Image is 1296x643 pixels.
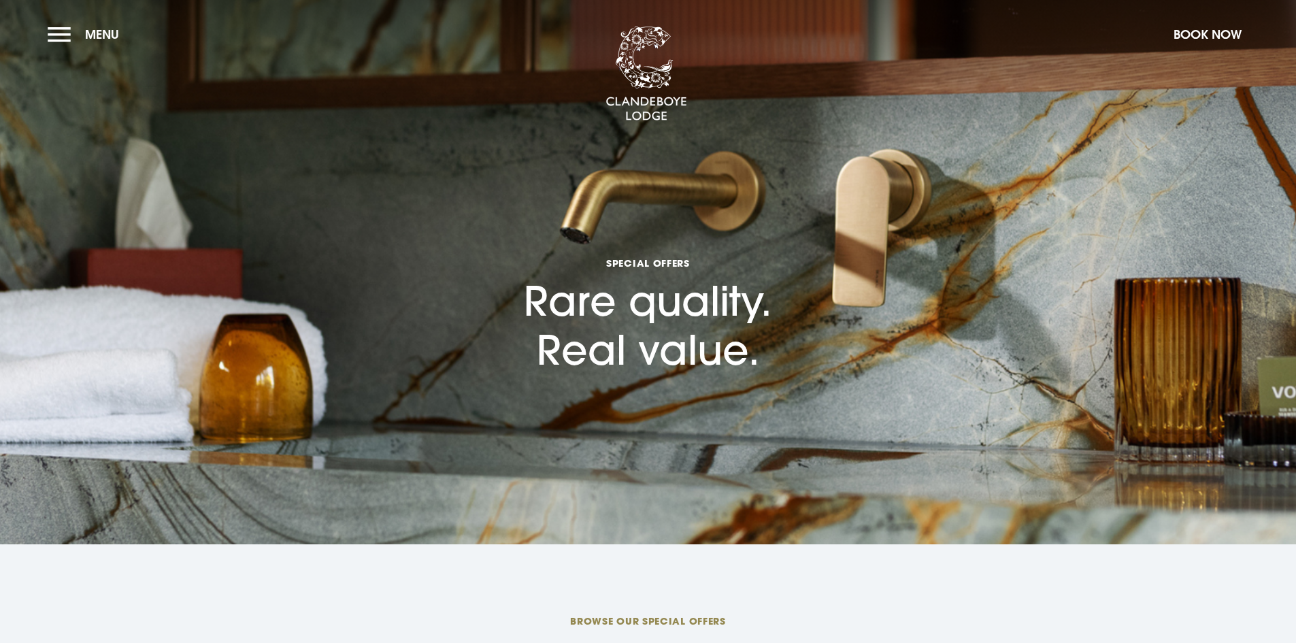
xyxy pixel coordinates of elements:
[48,20,126,49] button: Menu
[524,177,772,374] h1: Rare quality. Real value.
[524,257,772,269] span: Special Offers
[605,27,687,122] img: Clandeboye Lodge
[1167,20,1248,49] button: Book Now
[324,614,971,627] span: BROWSE OUR SPECIAL OFFERS
[85,27,119,42] span: Menu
